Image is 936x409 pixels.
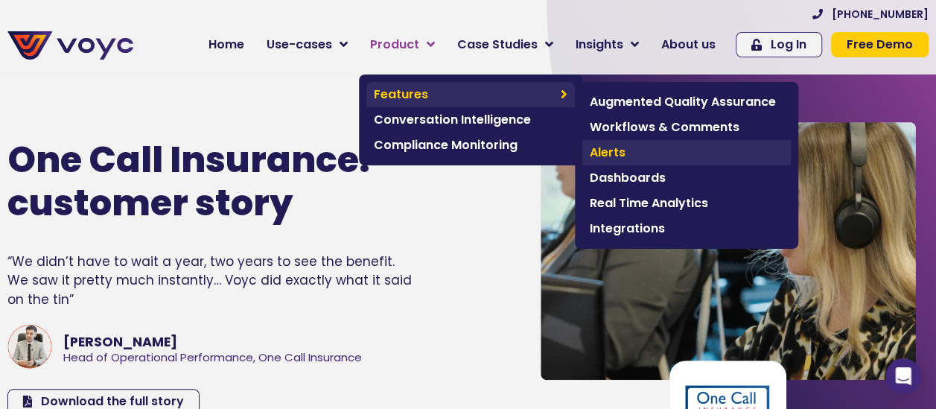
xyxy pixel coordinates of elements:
span: Real Time Analytics [590,194,783,212]
div: Head of Operational Performance, One Call Insurance [63,352,362,364]
div: [PERSON_NAME] [63,332,362,352]
a: Workflows & Comments [582,115,791,140]
a: Product [359,30,446,60]
a: Conversation Intelligence [366,107,575,133]
img: voyc-full-logo [7,31,133,60]
a: Augmented Quality Assurance [582,89,791,115]
span: Insights [576,36,623,54]
span: Integrations [590,220,783,238]
a: Compliance Monitoring [366,133,575,158]
a: Insights [564,30,650,60]
a: Real Time Analytics [582,191,791,216]
span: Download the full story [41,396,184,408]
span: About us [661,36,716,54]
a: Features [366,82,575,107]
a: Integrations [582,216,791,241]
span: Dashboards [590,169,783,187]
a: Home [197,30,255,60]
span: Alerts [590,144,783,162]
a: [PHONE_NUMBER] [812,9,929,19]
span: Free Demo [847,39,913,51]
a: Alerts [582,140,791,165]
span: Case Studies [457,36,538,54]
span: Use-cases [267,36,332,54]
a: Case Studies [446,30,564,60]
h1: One Call Insurance: customer story [7,139,390,224]
div: Open Intercom Messenger [885,358,921,394]
a: About us [650,30,727,60]
span: Conversation Intelligence [374,111,567,129]
span: Augmented Quality Assurance [590,93,783,111]
div: “We didn’t have to wait a year, two years to see the benefit. We saw it pretty much instantly… Vo... [7,253,416,310]
span: Product [370,36,419,54]
a: Free Demo [831,32,929,57]
a: Log In [736,32,822,57]
a: Use-cases [255,30,359,60]
span: Home [208,36,244,54]
a: Dashboards [582,165,791,191]
span: Features [374,86,553,104]
span: Log In [771,39,806,51]
span: Compliance Monitoring [374,136,567,154]
span: Workflows & Comments [590,118,783,136]
span: [PHONE_NUMBER] [832,9,929,19]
